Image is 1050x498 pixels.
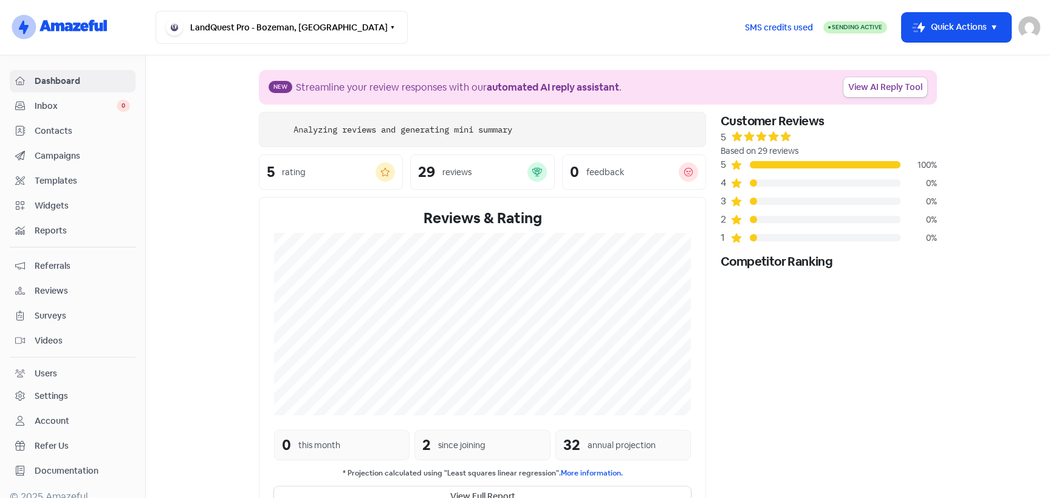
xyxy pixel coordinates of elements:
[721,194,730,209] div: 3
[10,70,136,92] a: Dashboard
[745,21,813,34] span: SMS credits used
[35,367,57,380] div: Users
[902,13,1011,42] button: Quick Actions
[10,410,136,432] a: Account
[721,157,730,172] div: 5
[562,154,706,190] a: 0feedback
[35,310,130,322] span: Surveys
[422,434,431,456] div: 2
[35,199,130,212] span: Widgets
[563,434,580,456] div: 32
[832,23,882,31] span: Sending Active
[10,170,136,192] a: Templates
[35,75,130,88] span: Dashboard
[10,195,136,217] a: Widgets
[10,330,136,352] a: Videos
[1018,16,1040,38] img: User
[35,390,68,403] div: Settings
[296,80,622,95] div: Streamline your review responses with our .
[901,213,937,226] div: 0%
[410,154,554,190] a: 29reviews
[721,252,937,271] div: Competitor Ranking
[442,166,472,179] div: reviews
[10,120,136,142] a: Contacts
[10,255,136,277] a: Referrals
[10,280,136,302] a: Reviews
[35,224,130,237] span: Reports
[10,362,136,385] a: Users
[721,145,937,157] div: Based on 29 reviews
[721,112,937,130] div: Customer Reviews
[561,468,623,478] a: More information.
[10,460,136,482] a: Documentation
[274,468,691,479] small: * Projection calculated using "Least squares linear regression".
[35,260,130,272] span: Referrals
[35,334,130,347] span: Videos
[35,175,130,187] span: Templates
[274,207,691,229] div: Reviews & Rating
[823,20,887,35] a: Sending Active
[10,220,136,242] a: Reports
[735,20,823,33] a: SMS credits used
[35,100,117,112] span: Inbox
[843,77,927,97] a: View AI Reply Tool
[586,166,624,179] div: feedback
[10,145,136,167] a: Campaigns
[10,305,136,327] a: Surveys
[901,232,937,244] div: 0%
[10,95,136,117] a: Inbox 0
[35,125,130,137] span: Contacts
[438,439,486,452] div: since joining
[721,130,726,145] div: 5
[267,165,275,179] div: 5
[35,285,130,297] span: Reviews
[10,435,136,457] a: Refer Us
[35,415,69,427] div: Account
[487,81,619,94] b: automated AI reply assistant
[269,81,292,93] span: New
[293,123,512,136] div: Analyzing reviews and generating mini summary
[35,150,130,162] span: Campaigns
[901,177,937,190] div: 0%
[570,165,579,179] div: 0
[259,154,403,190] a: 5rating
[35,440,130,452] span: Refer Us
[35,465,130,477] span: Documentation
[901,159,937,171] div: 100%
[721,176,730,190] div: 4
[156,11,408,44] button: LandQuest Pro - Bozeman, [GEOGRAPHIC_DATA]
[282,434,291,456] div: 0
[588,439,656,452] div: annual projection
[298,439,340,452] div: this month
[721,230,730,245] div: 1
[418,165,435,179] div: 29
[721,212,730,227] div: 2
[901,195,937,208] div: 0%
[117,100,130,112] span: 0
[282,166,306,179] div: rating
[10,385,136,407] a: Settings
